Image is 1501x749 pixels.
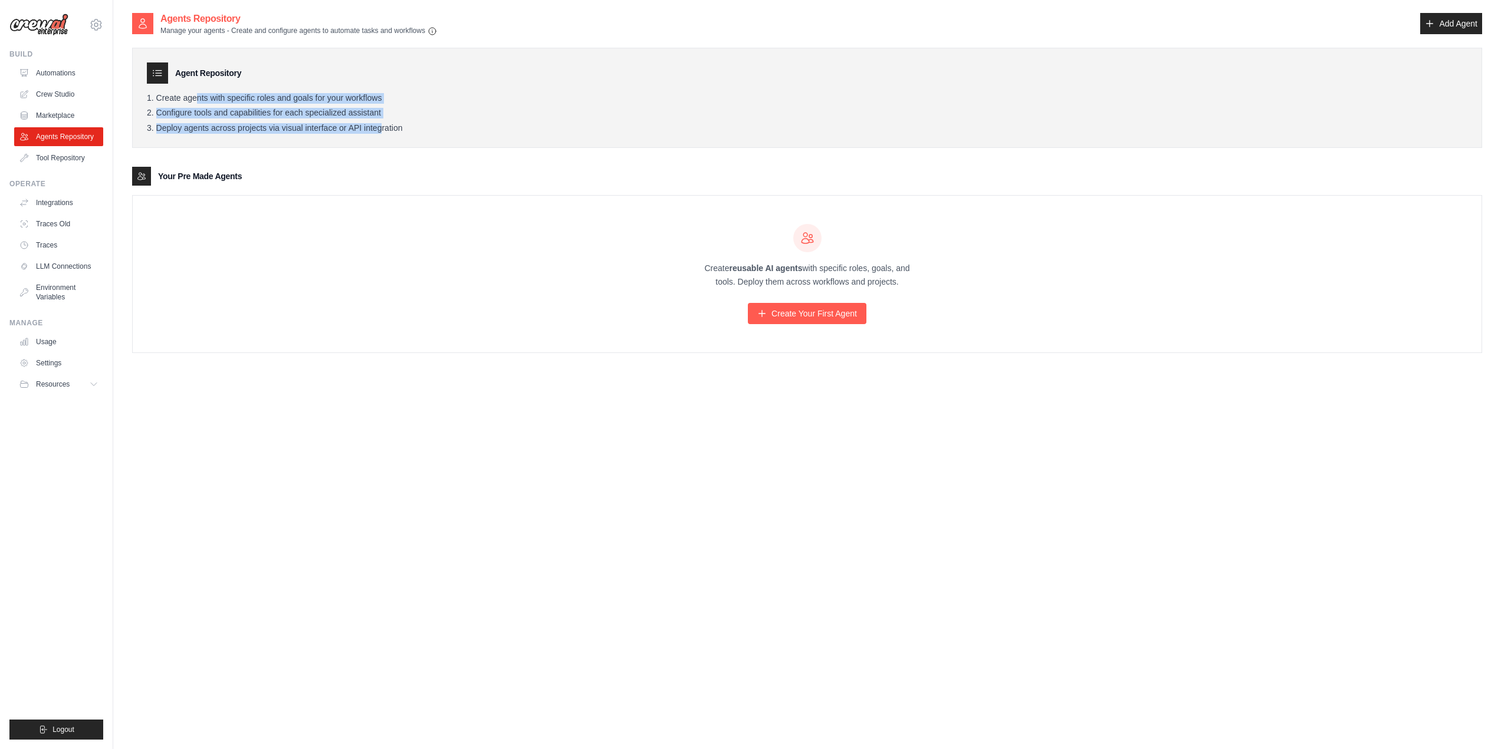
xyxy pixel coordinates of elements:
[14,354,103,372] a: Settings
[158,170,242,182] h3: Your Pre Made Agents
[14,257,103,276] a: LLM Connections
[9,14,68,36] img: Logo
[9,179,103,189] div: Operate
[14,193,103,212] a: Integrations
[9,50,103,59] div: Build
[160,12,437,26] h2: Agents Repository
[729,263,802,273] strong: reusable AI agents
[14,375,103,394] button: Resources
[694,262,921,289] p: Create with specific roles, goals, and tools. Deploy them across workflows and projects.
[175,67,241,79] h3: Agent Repository
[14,127,103,146] a: Agents Repository
[147,123,1467,134] li: Deploy agents across projects via visual interface or API integration
[14,106,103,125] a: Marketplace
[147,108,1467,118] li: Configure tools and capabilities for each specialized assistant
[1420,13,1482,34] a: Add Agent
[9,720,103,740] button: Logout
[36,380,70,389] span: Resources
[147,93,1467,104] li: Create agents with specific roles and goals for your workflows
[14,278,103,306] a: Environment Variables
[14,85,103,104] a: Crew Studio
[14,236,103,255] a: Traces
[14,332,103,351] a: Usage
[14,149,103,167] a: Tool Repository
[9,318,103,328] div: Manage
[14,215,103,233] a: Traces Old
[52,725,74,734] span: Logout
[14,64,103,83] a: Automations
[748,303,866,324] a: Create Your First Agent
[160,26,437,36] p: Manage your agents - Create and configure agents to automate tasks and workflows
